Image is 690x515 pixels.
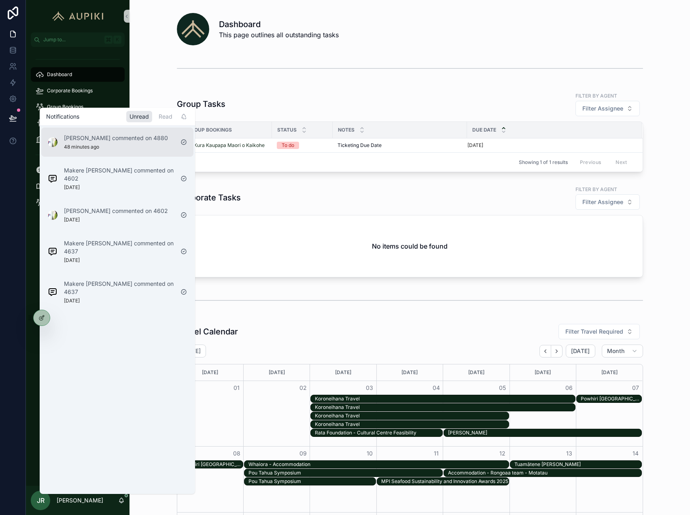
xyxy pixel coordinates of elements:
[31,67,125,82] a: Dashboard
[177,98,225,110] h1: Group Tasks
[182,461,243,468] div: Powhiri Auckland
[381,478,509,485] div: MPI Seafood Sustainability and Innovation Awards 2025
[575,92,617,99] label: Filter by agent
[114,36,121,43] span: K
[315,396,575,402] div: Koroneihana Travel
[298,383,308,393] button: 02
[467,142,632,149] a: [DATE]
[155,111,176,122] div: Read
[539,345,551,358] button: Back
[311,364,375,381] div: [DATE]
[187,142,265,149] a: Te Kura Kaupapa Maori o Kaikohe
[315,429,442,436] div: Rata Foundation - Cultural Centre Feasibility
[47,87,93,94] span: Corporate Bookings
[277,142,328,149] a: To do
[48,174,57,183] img: Notification icon
[48,247,57,256] img: Notification icon
[577,364,641,381] div: [DATE]
[631,449,640,458] button: 14
[177,326,238,337] h1: Travel Calendar
[178,364,242,381] div: [DATE]
[31,100,125,114] a: Group Bookings
[31,32,125,47] button: Jump to...K
[177,192,241,203] h1: Corporate Tasks
[372,241,448,251] h2: No items could be found
[602,345,643,358] button: Month
[64,134,168,142] p: [PERSON_NAME] commented on 4880
[431,383,441,393] button: 04
[551,345,563,358] button: Next
[575,101,640,116] button: Select Button
[187,127,232,133] span: Group Bookings
[248,478,376,485] div: Pou Tahua Symposium
[315,395,575,402] div: Koroneihana Travel
[498,449,507,458] button: 12
[64,298,80,304] p: [DATE]
[467,142,483,149] p: [DATE]
[282,142,294,149] div: To do
[232,383,242,393] button: 01
[378,364,442,381] div: [DATE]
[558,324,640,339] button: Select Button
[444,364,508,381] div: [DATE]
[277,127,297,133] span: Status
[498,383,507,393] button: 05
[126,111,152,122] div: Unread
[49,10,107,23] img: App logo
[64,207,168,215] p: [PERSON_NAME] commented on 4602
[565,328,623,336] span: Filter Travel Required
[571,347,590,355] span: [DATE]
[315,404,575,411] div: Koroneihana Travel
[338,127,355,133] span: Notes
[431,449,441,458] button: 11
[365,383,374,393] button: 03
[511,364,575,381] div: [DATE]
[607,347,625,355] span: Month
[48,210,57,220] img: Notification icon
[564,383,574,393] button: 06
[581,396,641,402] div: Powhiri [GEOGRAPHIC_DATA]
[365,449,374,458] button: 10
[43,36,101,43] span: Jump to...
[315,421,509,428] div: Koroneihana Travel
[64,144,99,150] p: 48 minutes ago
[57,496,103,504] p: [PERSON_NAME]
[248,470,442,476] div: Pou Tahua Symposium
[64,239,174,255] p: Makere [PERSON_NAME] commented on 4637
[519,159,568,166] span: Showing 1 of 1 results
[298,449,308,458] button: 09
[219,19,339,30] h1: Dashboard
[64,166,174,183] p: Makere [PERSON_NAME] commented on 4602
[448,430,642,436] div: [PERSON_NAME]
[472,127,496,133] span: Due Date
[564,449,574,458] button: 13
[245,364,308,381] div: [DATE]
[248,469,442,477] div: Pou Tahua Symposium
[26,47,130,220] div: scrollable content
[47,71,72,78] span: Dashboard
[31,132,125,147] a: Companies
[182,461,243,468] div: Powhiri [GEOGRAPHIC_DATA]
[31,83,125,98] a: Corporate Bookings
[448,429,642,436] div: Te Kakano
[448,470,642,476] div: Accommodation - Rongoaa team - Motatau
[187,142,267,149] a: Te Kura Kaupapa Maori o Kaikohe
[31,163,125,177] a: Wedding
[581,395,641,402] div: Powhiri Auckland
[582,198,623,206] span: Filter Assignee
[232,449,242,458] button: 08
[47,104,83,110] span: Group Bookings
[315,413,509,419] div: Koroneihana Travel
[448,469,642,477] div: Accommodation - Rongoaa team - Motatau
[582,104,623,113] span: Filter Assignee
[31,195,125,210] a: Booking Coordinators
[575,185,617,193] label: Filter by agent
[31,179,125,194] a: Noloco Users
[575,194,640,210] button: Select Button
[338,142,382,149] span: Ticketing Due Date
[64,257,80,264] p: [DATE]
[46,113,79,121] h1: Notifications
[248,461,509,468] div: Whaiora - Accommodation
